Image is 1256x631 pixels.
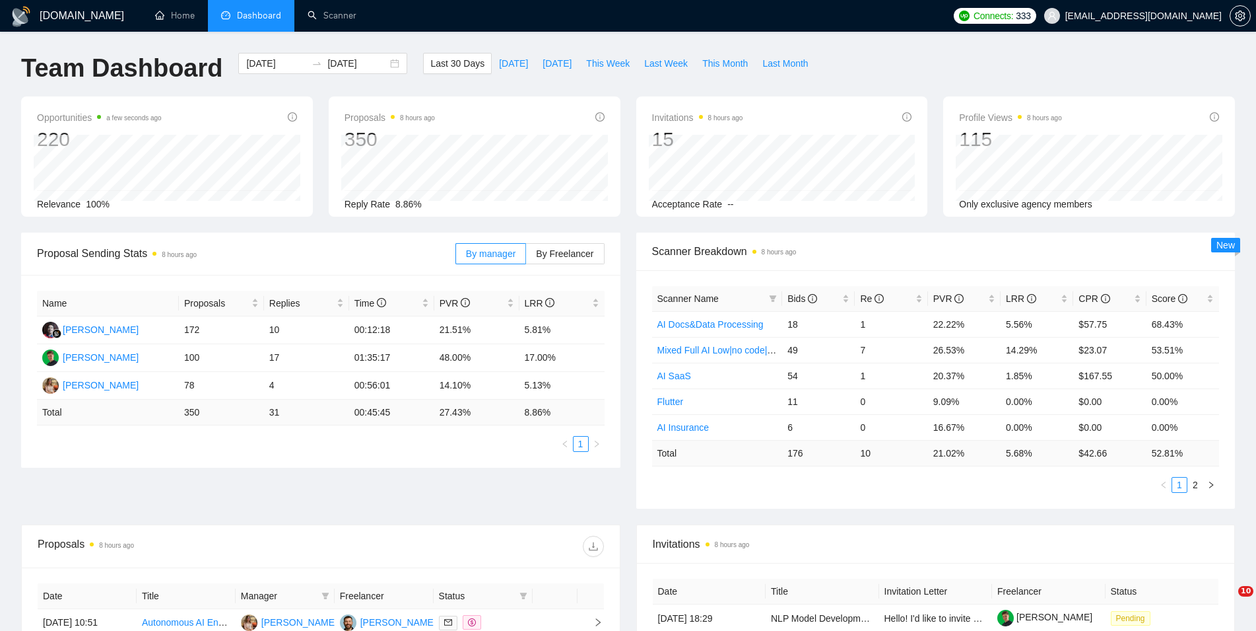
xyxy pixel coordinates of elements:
td: 48.00% [434,344,519,372]
span: By manager [466,248,515,259]
a: VK[PERSON_NAME] [340,616,436,627]
span: download [583,541,603,552]
span: filter [766,289,779,309]
td: 172 [179,316,264,344]
td: 1 [855,363,927,389]
td: Total [37,400,179,426]
span: right [593,440,601,448]
td: 4 [264,372,349,400]
th: Freelancer [992,579,1106,605]
span: Time [354,298,386,309]
span: filter [769,295,777,303]
span: Proposals [345,110,435,126]
img: VK [340,614,356,631]
button: left [1156,477,1172,493]
td: 7 [855,337,927,363]
span: Profile Views [959,110,1062,126]
td: 5.56% [1001,311,1073,337]
span: Re [860,293,884,304]
img: gigradar-bm.png [52,329,61,338]
button: download [583,536,604,557]
td: 1 [855,311,927,337]
button: setting [1230,5,1251,26]
time: 8 hours ago [715,541,750,548]
span: Invitations [652,110,743,126]
div: [PERSON_NAME] [63,378,139,392]
a: 1 [1172,478,1187,492]
a: searchScanner [308,10,356,21]
td: 14.10% [434,372,519,400]
td: 54 [782,363,855,389]
th: Status [1106,579,1219,605]
span: PVR [933,293,964,304]
td: 78 [179,372,264,400]
button: right [1203,477,1219,493]
img: upwork-logo.png [959,11,970,21]
div: [PERSON_NAME] [63,322,139,337]
td: $23.07 [1073,337,1146,363]
span: Last Week [644,56,688,71]
span: Connects: [974,9,1013,23]
span: LRR [525,298,555,309]
span: Acceptance Rate [652,199,723,209]
span: Score [1152,293,1187,304]
td: 17.00% [519,344,605,372]
span: LRR [1006,293,1036,304]
a: Pending [1111,612,1156,623]
td: $ 42.66 [1073,440,1146,466]
img: AV [42,377,59,394]
span: [DATE] [499,56,528,71]
td: $0.00 [1073,389,1146,414]
td: 22.22% [928,311,1001,337]
img: MB [42,350,59,366]
li: Previous Page [557,436,573,452]
td: 1.85% [1001,363,1073,389]
span: info-circle [1210,112,1219,122]
input: End date [327,56,387,71]
time: a few seconds ago [106,114,161,122]
td: 17 [264,344,349,372]
span: info-circle [902,112,911,122]
td: 53.51% [1146,337,1219,363]
a: 2 [1188,478,1203,492]
span: info-circle [288,112,297,122]
td: 00:45:45 [349,400,434,426]
button: [DATE] [492,53,535,74]
a: SS[PERSON_NAME] [42,324,139,334]
td: 18 [782,311,855,337]
div: 15 [652,127,743,152]
span: info-circle [595,112,605,122]
td: 16.67% [928,414,1001,440]
a: NLP Model Development for HS Code Classification [771,613,984,624]
span: info-circle [461,298,470,307]
span: dollar [468,618,476,626]
li: 1 [573,436,589,452]
time: 8 hours ago [162,251,197,258]
span: Status [439,589,514,603]
span: Invitations [653,536,1219,552]
td: 176 [782,440,855,466]
span: Bids [787,293,817,304]
span: Relevance [37,199,81,209]
span: This Month [702,56,748,71]
td: 8.86 % [519,400,605,426]
td: 0.00% [1146,414,1219,440]
td: 31 [264,400,349,426]
td: 27.43 % [434,400,519,426]
span: Only exclusive agency members [959,199,1092,209]
th: Replies [264,291,349,316]
a: MB[PERSON_NAME] [42,352,139,362]
img: SS [42,322,59,338]
img: AV [241,614,257,631]
td: 00:12:18 [349,316,434,344]
input: Start date [246,56,306,71]
a: AI Insurance [657,422,710,433]
td: 49 [782,337,855,363]
a: setting [1230,11,1251,21]
td: 5.68 % [1001,440,1073,466]
td: $167.55 [1073,363,1146,389]
td: 0 [855,389,927,414]
li: Next Page [1203,477,1219,493]
th: Title [137,583,236,609]
td: Total [652,440,783,466]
